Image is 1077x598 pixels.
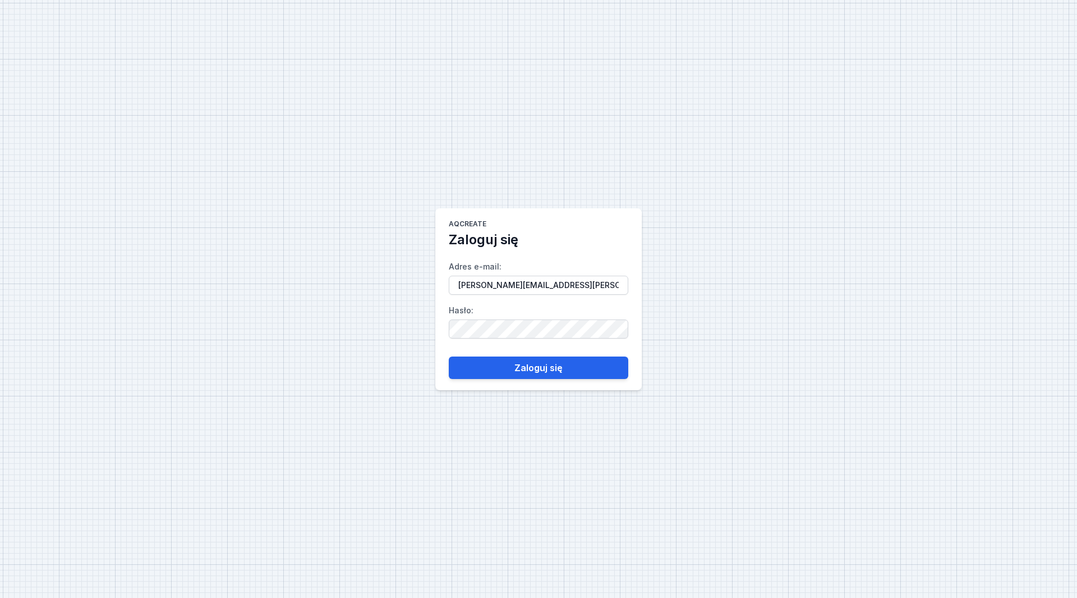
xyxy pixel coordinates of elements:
label: Hasło : [449,302,628,339]
h1: AQcreate [449,220,486,231]
label: Adres e-mail : [449,258,628,295]
input: Hasło: [449,319,628,339]
h2: Zaloguj się [449,231,518,249]
input: Adres e-mail: [449,276,628,295]
button: Zaloguj się [449,357,628,379]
